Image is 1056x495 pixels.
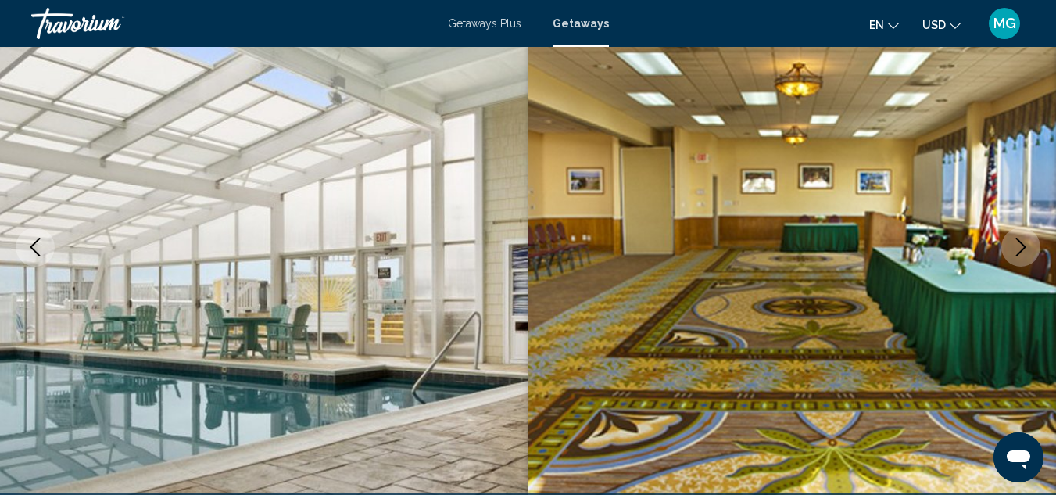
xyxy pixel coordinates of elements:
[553,17,609,30] a: Getaways
[993,16,1016,31] span: MG
[1001,228,1040,267] button: Next image
[448,17,521,30] a: Getaways Plus
[31,8,432,39] a: Travorium
[922,19,946,31] span: USD
[869,19,884,31] span: en
[993,432,1043,482] iframe: Button to launch messaging window
[984,7,1025,40] button: User Menu
[922,13,961,36] button: Change currency
[16,228,55,267] button: Previous image
[869,13,899,36] button: Change language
